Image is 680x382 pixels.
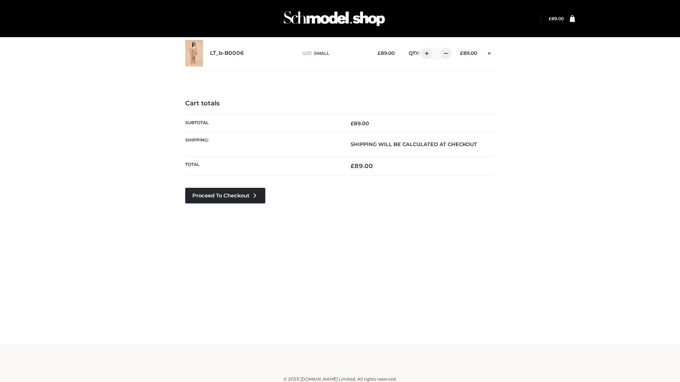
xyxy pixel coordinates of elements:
[185,100,495,108] h4: Cart totals
[281,5,387,33] img: Schmodel Admin 964
[314,51,329,56] span: SMALL
[378,50,395,56] bdi: 89.00
[210,50,244,57] a: LT_b-B0006
[351,120,354,127] span: £
[460,50,463,56] span: £
[378,50,381,56] span: £
[185,40,203,66] img: LT_b-B0006 - SMALL
[549,16,564,21] a: £89.00
[484,48,495,57] a: Remove this item
[185,115,340,132] th: Subtotal
[351,120,369,127] bdi: 89.00
[460,50,477,56] bdi: 89.00
[351,162,355,169] span: £
[302,50,367,57] p: size :
[351,162,373,169] bdi: 89.00
[402,48,449,59] div: QTY:
[185,157,340,175] th: Total
[185,188,265,203] a: Proceed to Checkout
[351,141,477,147] strong: Shipping will be calculated at checkout
[549,16,564,21] bdi: 89.00
[549,16,551,21] span: £
[185,132,340,156] th: Shipping:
